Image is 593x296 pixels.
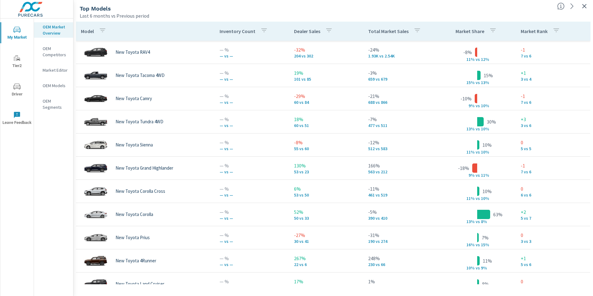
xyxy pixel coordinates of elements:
p: 63% [493,211,503,218]
p: +1 [521,255,585,262]
p: — % [220,208,284,216]
span: My Market [2,26,32,41]
a: See more details in report [567,1,577,11]
p: -3% [368,69,434,77]
p: Dealer Sales [294,28,320,34]
p: — vs — [220,123,284,128]
p: 0 [521,278,585,285]
p: OEM Competitors [43,45,68,58]
p: -7% [368,116,434,123]
p: New Toyota Tacoma 4WD [116,73,165,78]
p: 7 vs 6 [521,169,585,174]
p: — % [220,46,284,53]
p: — % [220,185,284,192]
p: s 11% [478,172,493,178]
p: — vs — [220,239,284,244]
p: 55 vs 60 [294,146,359,151]
p: -1 [521,46,585,53]
p: 230 vs 66 [368,262,434,267]
p: 166% [368,162,434,169]
p: -12% [368,139,434,146]
img: glamour [83,182,108,201]
img: glamour [83,136,108,154]
p: — vs — [220,192,284,197]
p: OEM Segments [43,98,68,110]
p: Last 6 months vs Previous period [80,12,149,19]
p: — vs — [220,77,284,82]
img: glamour [83,228,108,247]
p: 8% [482,280,489,288]
p: OEM Models [43,82,68,89]
p: — vs — [220,100,284,105]
p: 52% [294,208,359,216]
p: New Toyota Camry [116,96,152,101]
p: 130% [294,162,359,169]
p: 3 vs 6 [521,123,585,128]
p: 563 vs 212 [368,169,434,174]
p: s 9% [478,265,493,271]
p: 11% v [462,196,478,201]
p: 9% v [462,103,478,108]
span: Leave Feedback [2,111,32,126]
p: +3 [521,116,585,123]
p: — % [220,162,284,169]
p: 390 vs 410 [368,216,434,221]
p: Inventory Count [220,28,255,34]
p: 10% [482,188,492,195]
p: -32% [294,46,359,53]
span: Find the biggest opportunities within your model lineup nationwide. [Source: Market registration ... [557,2,565,10]
p: 3 vs 4 [521,77,585,82]
p: 60 vs 51 [294,123,359,128]
p: 204 vs 302 [294,53,359,58]
p: — % [220,139,284,146]
p: 7 vs 6 [521,100,585,105]
p: s 8% [478,219,493,224]
p: +2 [521,208,585,216]
p: Model [81,28,94,34]
p: -29% [294,92,359,100]
p: — % [220,255,284,262]
div: OEM Market Overview [34,22,73,38]
p: — vs — [220,169,284,174]
p: 6 vs 6 [521,192,585,197]
p: 18% [294,116,359,123]
p: — vs — [220,216,284,221]
p: -21% [368,92,434,100]
p: 190 vs 274 [368,239,434,244]
p: New Toyota Prius [116,235,150,240]
img: glamour [83,275,108,293]
p: New Toyota RAV4 [116,49,150,55]
p: — % [220,278,284,285]
p: New Toyota Corolla Cross [116,188,165,194]
p: 53 vs 50 [294,192,359,197]
p: 10% [482,141,492,149]
p: -18% [458,164,469,172]
p: 15% [484,72,493,79]
p: -11% [368,185,434,192]
p: — % [220,69,284,77]
p: 5 vs 7 [521,216,585,221]
p: -8% [463,49,472,56]
p: 30 vs 41 [294,239,359,244]
p: -1 [521,162,585,169]
span: Driver [2,83,32,98]
p: 5 vs 6 [521,262,585,267]
p: 50 vs 33 [294,216,359,221]
p: 13% v [462,219,478,224]
p: 7 vs 6 [521,53,585,58]
p: 19% [294,69,359,77]
p: 11% v [462,57,478,62]
img: glamour [83,205,108,224]
p: s 10% [478,103,493,108]
p: 5 vs 5 [521,146,585,151]
p: 688 vs 866 [368,100,434,105]
p: 461 vs 519 [368,192,434,197]
p: -10% [461,95,472,102]
p: 267% [294,255,359,262]
p: -31% [368,231,434,239]
img: glamour [83,66,108,85]
p: s 10% [478,149,493,155]
div: OEM Competitors [34,44,73,59]
p: 16% v [462,242,478,247]
p: New Toyota Sienna [116,142,153,148]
